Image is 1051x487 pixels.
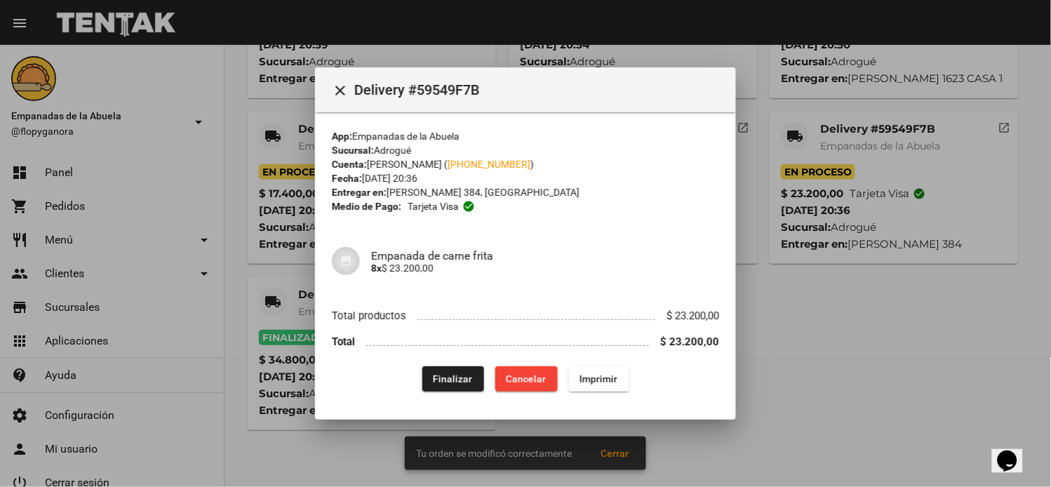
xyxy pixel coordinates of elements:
[462,200,475,213] mat-icon: check_circle
[332,303,719,329] li: Total productos $ 23.200,00
[434,373,473,385] span: Finalizar
[332,187,387,198] strong: Entregar en:
[332,171,719,185] div: [DATE] 20:36
[332,157,719,171] div: [PERSON_NAME] ( )
[448,159,530,170] a: [PHONE_NUMBER]
[371,262,382,274] b: 8x
[354,79,725,101] span: Delivery #59549F7B
[992,431,1037,473] iframe: chat widget
[332,159,367,170] strong: Cuenta:
[332,143,719,157] div: Adrogué
[371,262,719,274] p: $ 23.200,00
[332,329,719,355] li: Total $ 23.200,00
[326,76,354,104] button: Cerrar
[371,249,719,262] h4: Empanada de carne frita
[332,247,360,275] img: 07c47add-75b0-4ce5-9aba-194f44787723.jpg
[332,185,719,199] div: [PERSON_NAME] 384, [GEOGRAPHIC_DATA]
[495,366,558,392] button: Cancelar
[332,131,352,142] strong: App:
[332,199,401,213] strong: Medio de Pago:
[408,199,459,213] span: Tarjeta visa
[332,173,362,184] strong: Fecha:
[580,373,618,385] span: Imprimir
[332,129,719,143] div: Empanadas de la Abuela
[332,83,349,100] mat-icon: Cerrar
[507,373,547,385] span: Cancelar
[569,366,629,392] button: Imprimir
[332,145,374,156] strong: Sucursal:
[422,366,484,392] button: Finalizar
